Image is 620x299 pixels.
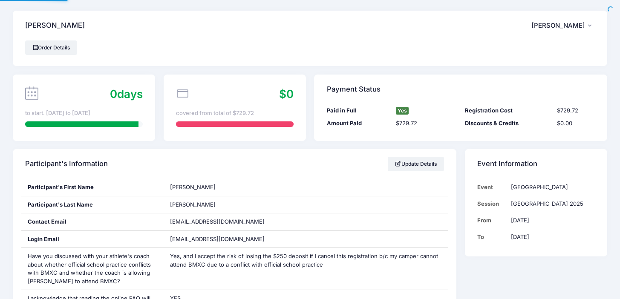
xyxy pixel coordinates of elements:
td: [GEOGRAPHIC_DATA] [507,179,595,195]
div: $729.72 [553,106,599,115]
div: Contact Email [21,213,164,230]
div: Participant's First Name [21,179,164,196]
span: [PERSON_NAME] [170,201,216,208]
span: [EMAIL_ADDRESS][DOMAIN_NAME] [170,218,265,225]
a: Order Details [25,40,77,55]
a: Update Details [388,157,444,171]
div: Login Email [21,231,164,248]
div: days [110,86,143,102]
h4: Payment Status [327,77,381,101]
div: Participant's Last Name [21,196,164,213]
button: [PERSON_NAME] [531,16,595,35]
td: Event [477,179,507,195]
td: Session [477,195,507,212]
div: Discounts & Credits [461,119,553,128]
div: to start. [DATE] to [DATE] [25,109,143,118]
div: Amount Paid [323,119,392,128]
span: Yes [396,107,409,115]
td: [DATE] [507,229,595,245]
div: $0.00 [553,119,599,128]
td: [GEOGRAPHIC_DATA] 2025 [507,195,595,212]
span: Yes, and I accept the risk of losing the $250 deposit if I cancel this registration b/c my camper... [170,253,438,268]
span: [PERSON_NAME] [170,184,216,190]
h4: [PERSON_NAME] [25,14,85,38]
div: covered from total of $729.72 [176,109,294,118]
td: From [477,212,507,229]
td: [DATE] [507,212,595,229]
span: [EMAIL_ADDRESS][DOMAIN_NAME] [170,235,277,244]
td: To [477,229,507,245]
div: Registration Cost [461,106,553,115]
div: Paid in Full [323,106,392,115]
h4: Participant's Information [25,152,108,176]
span: 0 [110,87,117,101]
h4: Event Information [477,152,537,176]
div: Have you discussed with your athlete's coach about whether official school practice conflicts wit... [21,248,164,290]
span: [PERSON_NAME] [531,22,585,29]
span: $0 [279,87,294,101]
div: $729.72 [392,119,461,128]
